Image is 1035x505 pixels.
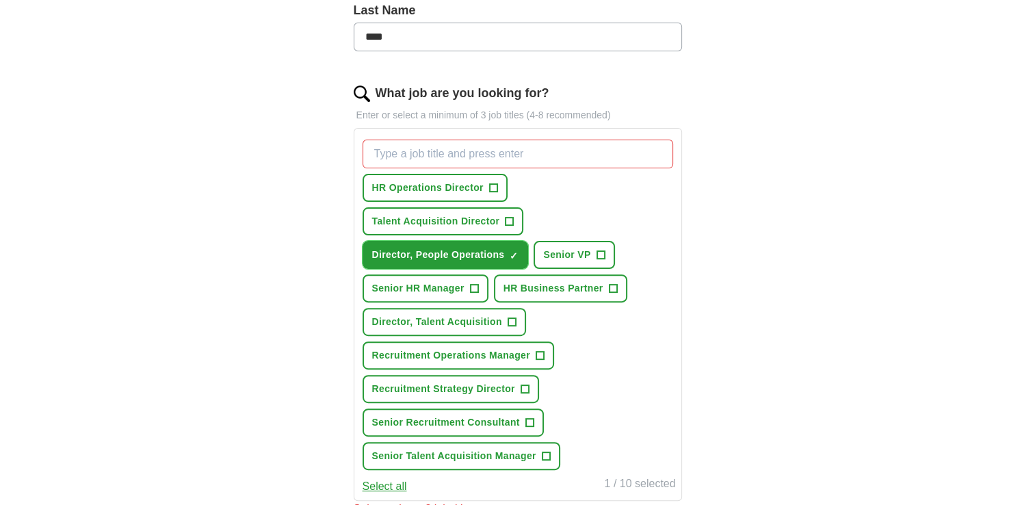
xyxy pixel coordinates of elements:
label: What job are you looking for? [376,84,549,103]
span: Senior VP [543,248,590,262]
span: Talent Acquisition Director [372,214,500,229]
button: HR Business Partner [494,274,627,302]
button: Senior HR Manager [363,274,488,302]
button: Talent Acquisition Director [363,207,524,235]
button: Recruitment Operations Manager [363,341,554,370]
input: Type a job title and press enter [363,140,673,168]
label: Last Name [354,1,682,20]
span: HR Business Partner [503,281,603,296]
button: Senior Recruitment Consultant [363,409,544,437]
button: Select all [363,478,407,495]
span: Senior Talent Acquisition Manager [372,449,536,463]
button: Senior VP [534,241,614,269]
span: Recruitment Strategy Director [372,382,515,396]
button: HR Operations Director [363,174,508,202]
button: Director, Talent Acquisition [363,308,526,336]
span: ✓ [510,250,518,261]
div: 1 / 10 selected [604,476,675,495]
span: Senior HR Manager [372,281,464,296]
span: Recruitment Operations Manager [372,348,530,363]
span: Senior Recruitment Consultant [372,415,520,430]
button: Director, People Operations✓ [363,241,529,269]
span: Director, Talent Acquisition [372,315,502,329]
img: search.png [354,86,370,102]
span: HR Operations Director [372,181,484,195]
button: Senior Talent Acquisition Manager [363,442,560,470]
button: Recruitment Strategy Director [363,375,539,403]
p: Enter or select a minimum of 3 job titles (4-8 recommended) [354,108,682,122]
span: Director, People Operations [372,248,505,262]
